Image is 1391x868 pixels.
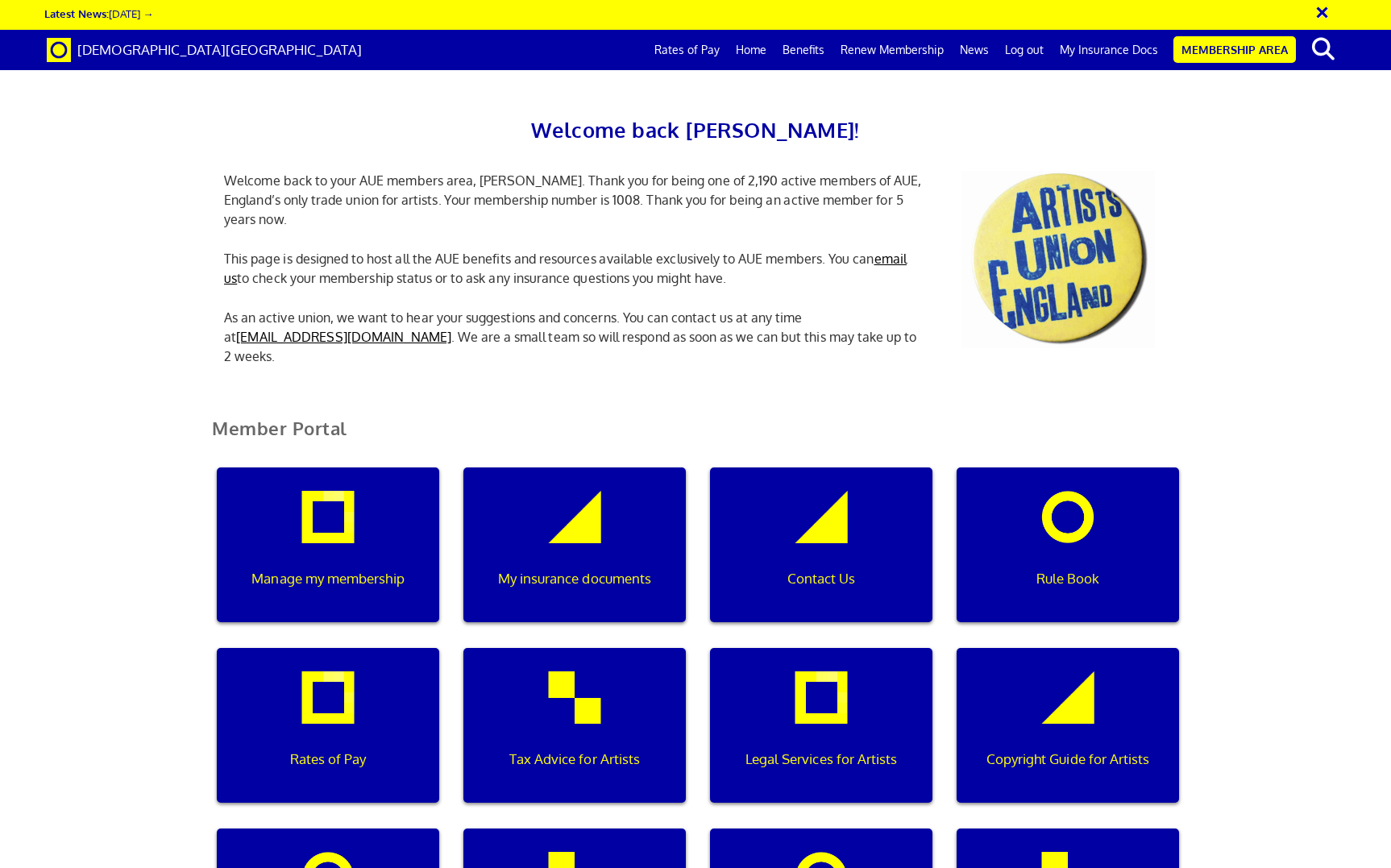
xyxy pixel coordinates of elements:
[968,568,1168,589] p: Rule Book
[451,648,698,829] a: Tax Advice for Artists
[228,568,428,589] p: Manage my membership
[475,568,675,589] p: My insurance documents
[205,467,451,648] a: Manage my membership
[721,749,921,770] p: Legal Services for Artists
[774,30,833,70] a: Benefits
[228,749,428,770] p: Rates of Pay
[721,568,921,589] p: Contact Us
[1052,30,1166,70] a: My Insurance Docs
[945,467,1191,648] a: Rule Book
[833,30,952,70] a: Renew Membership
[952,30,997,70] a: News
[212,113,1179,147] h2: Welcome back [PERSON_NAME]!
[205,648,451,829] a: Rates of Pay
[35,30,374,70] a: Brand [DEMOGRAPHIC_DATA][GEOGRAPHIC_DATA]
[451,467,698,648] a: My insurance documents
[212,171,937,229] p: Welcome back to your AUE members area, [PERSON_NAME]. Thank you for being one of 2,190 active mem...
[1173,36,1296,63] a: Membership Area
[475,749,675,770] p: Tax Advice for Artists
[945,648,1191,829] a: Copyright Guide for Artists
[646,30,728,70] a: Rates of Pay
[236,329,451,345] a: [EMAIL_ADDRESS][DOMAIN_NAME]
[1299,32,1348,66] button: search
[968,749,1168,770] p: Copyright Guide for Artists
[44,6,109,20] strong: Latest News:
[212,249,937,288] p: This page is designed to host all the AUE benefits and resources available exclusively to AUE mem...
[698,467,945,648] a: Contact Us
[728,30,774,70] a: Home
[200,418,1191,458] h2: Member Portal
[997,30,1052,70] a: Log out
[698,648,945,829] a: Legal Services for Artists
[212,308,937,366] p: As an active union, we want to hear your suggestions and concerns. You can contact us at any time...
[77,41,362,58] span: [DEMOGRAPHIC_DATA][GEOGRAPHIC_DATA]
[44,6,153,20] a: Latest News:[DATE] →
